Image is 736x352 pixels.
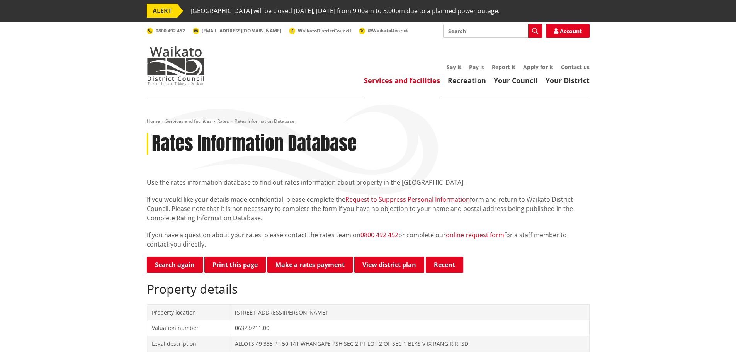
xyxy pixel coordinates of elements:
[230,320,589,336] td: 06323/211.00
[446,231,504,239] a: online request form
[147,257,203,273] a: Search again
[345,195,470,204] a: Request to Suppress Personal Information
[447,63,461,71] a: Say it
[494,76,538,85] a: Your Council
[546,76,590,85] a: Your District
[190,4,500,18] span: [GEOGRAPHIC_DATA] will be closed [DATE], [DATE] from 9:00am to 3:00pm due to a planned power outage.
[235,118,295,124] span: Rates Information Database
[147,27,185,34] a: 0800 492 452
[368,27,408,34] span: @WaikatoDistrict
[426,257,463,273] button: Recent
[360,231,398,239] a: 0800 492 452
[230,304,589,320] td: [STREET_ADDRESS][PERSON_NAME]
[147,304,230,320] td: Property location
[147,178,590,187] p: Use the rates information database to find out rates information about property in the [GEOGRAPHI...
[147,230,590,249] p: If you have a question about your rates, please contact the rates team on or complete our for a s...
[561,63,590,71] a: Contact us
[364,76,440,85] a: Services and facilities
[546,24,590,38] a: Account
[267,257,353,273] a: Make a rates payment
[217,118,229,124] a: Rates
[147,336,230,352] td: Legal description
[156,27,185,34] span: 0800 492 452
[147,4,177,18] span: ALERT
[147,195,590,223] p: If you would like your details made confidential, please complete the form and return to Waikato ...
[359,27,408,34] a: @WaikatoDistrict
[147,118,590,125] nav: breadcrumb
[193,27,281,34] a: [EMAIL_ADDRESS][DOMAIN_NAME]
[448,76,486,85] a: Recreation
[469,63,484,71] a: Pay it
[289,27,351,34] a: WaikatoDistrictCouncil
[152,133,357,155] h1: Rates Information Database
[523,63,553,71] a: Apply for it
[147,282,590,296] h2: Property details
[147,118,160,124] a: Home
[147,320,230,336] td: Valuation number
[147,46,205,85] img: Waikato District Council - Te Kaunihera aa Takiwaa o Waikato
[492,63,515,71] a: Report it
[204,257,266,273] button: Print this page
[202,27,281,34] span: [EMAIL_ADDRESS][DOMAIN_NAME]
[165,118,212,124] a: Services and facilities
[354,257,424,273] a: View district plan
[443,24,542,38] input: Search input
[230,336,589,352] td: ALLOTS 49 335 PT 50 141 WHANGAPE PSH SEC 2 PT LOT 2 OF SEC 1 BLKS V IX RANGIRIRI SD
[298,27,351,34] span: WaikatoDistrictCouncil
